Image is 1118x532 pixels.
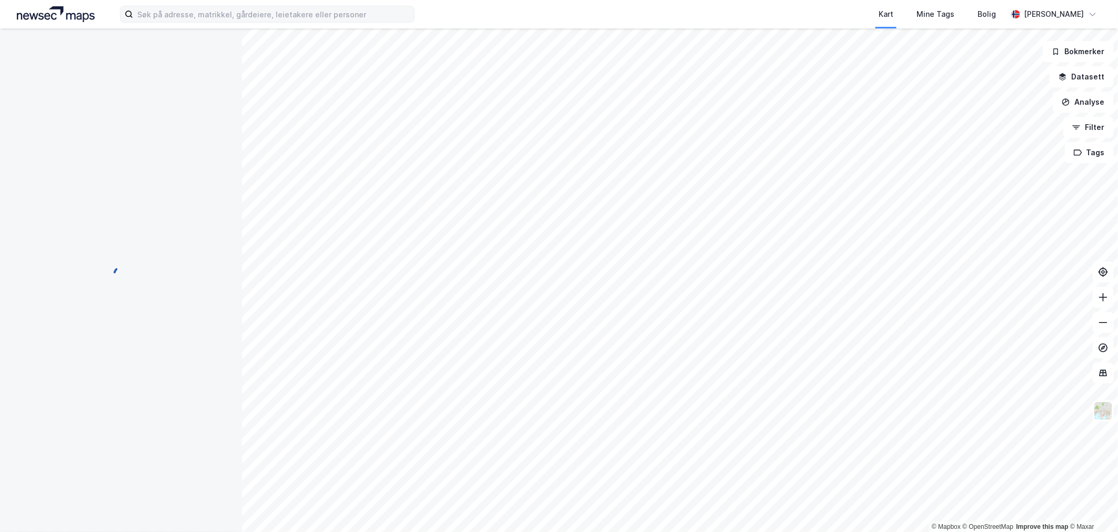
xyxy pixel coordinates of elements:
iframe: Chat Widget [1065,481,1118,532]
button: Datasett [1050,66,1114,87]
div: [PERSON_NAME] [1024,8,1084,21]
div: Kart [879,8,893,21]
div: Bolig [978,8,996,21]
button: Tags [1065,142,1114,163]
input: Søk på adresse, matrikkel, gårdeiere, leietakere eller personer [133,6,414,22]
button: Analyse [1053,92,1114,113]
a: OpenStreetMap [963,523,1014,530]
div: Mine Tags [916,8,954,21]
button: Filter [1063,117,1114,138]
img: spinner.a6d8c91a73a9ac5275cf975e30b51cfb.svg [113,266,129,283]
img: Z [1093,401,1113,421]
div: Kontrollprogram for chat [1065,481,1118,532]
a: Mapbox [932,523,961,530]
button: Bokmerker [1043,41,1114,62]
a: Improve this map [1016,523,1069,530]
img: logo.a4113a55bc3d86da70a041830d287a7e.svg [17,6,95,22]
